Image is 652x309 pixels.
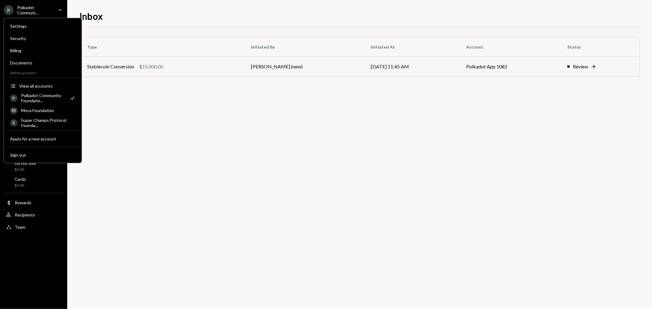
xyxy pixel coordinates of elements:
[6,117,79,128] a: SSuper Champs Protocol Founda...
[21,108,76,113] div: Moca Foundation
[244,57,363,76] td: [PERSON_NAME] (new)
[4,197,64,208] a: Rewards
[10,152,76,158] div: Sign out
[15,224,25,230] div: Team
[6,105,79,116] a: MMoca Foundation
[6,81,79,92] button: View all accounts
[15,167,36,172] div: $0.00
[560,37,639,57] th: Status
[21,93,66,103] div: Polkadot Community Foundatio...
[4,5,13,15] div: P
[6,57,79,68] a: Documents
[19,83,76,89] div: View all accounts
[363,57,459,76] td: [DATE] 11:45 AM
[15,183,26,188] div: $0.00
[573,63,588,70] div: Review
[4,221,64,232] a: Team
[80,37,244,57] th: Type
[6,45,79,56] a: Billing
[10,24,76,29] div: Settings
[21,118,76,128] div: Super Champs Protocol Founda...
[79,10,103,22] h1: Inbox
[6,150,79,161] button: Sign out
[10,136,76,141] div: Apply for a new account
[10,119,17,126] div: S
[15,176,26,182] div: Cards
[10,36,76,41] div: Security
[87,63,134,70] div: Stablecoin Conversion
[363,37,459,57] th: Initiated At
[10,94,17,102] div: P
[6,133,79,144] button: Apply for a new account
[15,212,35,217] div: Recipients
[139,63,163,70] div: $15,000.00
[4,159,64,173] a: Do not use$0.00
[10,107,17,114] div: M
[244,37,363,57] th: Initiated By
[4,175,64,189] a: Cards$0.00
[459,37,560,57] th: Account
[4,209,64,220] a: Recipients
[6,20,79,31] a: Settings
[4,69,82,75] div: Switch accounts
[6,33,79,44] a: Security
[17,5,53,15] div: Polkadot Communi...
[10,48,76,53] div: Billing
[459,57,560,76] td: Polkadot App 1082
[15,200,31,205] div: Rewards
[10,60,76,65] div: Documents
